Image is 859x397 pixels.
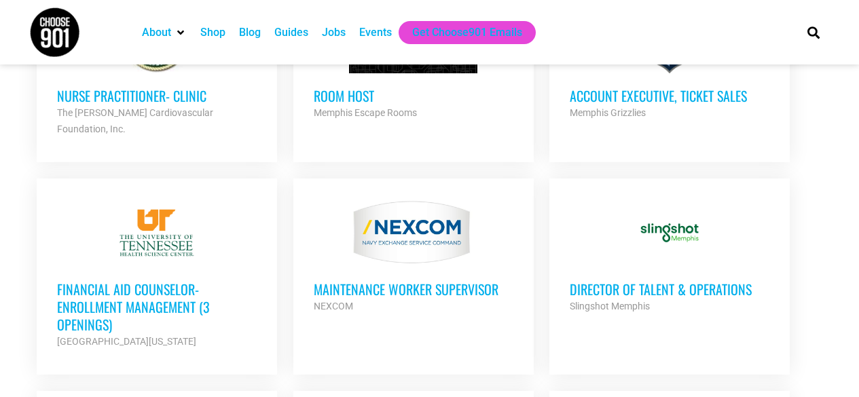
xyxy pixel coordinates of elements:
[314,87,513,105] h3: Room Host
[135,21,194,44] div: About
[359,24,392,41] a: Events
[570,87,769,105] h3: Account Executive, Ticket Sales
[239,24,261,41] a: Blog
[37,178,277,370] a: Financial Aid Counselor-Enrollment Management (3 Openings) [GEOGRAPHIC_DATA][US_STATE]
[293,178,534,335] a: MAINTENANCE WORKER SUPERVISOR NEXCOM
[802,21,824,43] div: Search
[412,24,522,41] a: Get Choose901 Emails
[570,280,769,298] h3: Director of Talent & Operations
[314,301,353,311] strong: NEXCOM
[57,280,257,333] h3: Financial Aid Counselor-Enrollment Management (3 Openings)
[322,24,346,41] a: Jobs
[57,107,213,134] strong: The [PERSON_NAME] Cardiovascular Foundation, Inc.
[314,107,417,118] strong: Memphis Escape Rooms
[200,24,225,41] a: Shop
[57,336,196,347] strong: [GEOGRAPHIC_DATA][US_STATE]
[57,87,257,105] h3: Nurse Practitioner- Clinic
[570,301,650,311] strong: Slingshot Memphis
[549,178,790,335] a: Director of Talent & Operations Slingshot Memphis
[314,280,513,298] h3: MAINTENANCE WORKER SUPERVISOR
[135,21,784,44] nav: Main nav
[274,24,308,41] a: Guides
[570,107,646,118] strong: Memphis Grizzlies
[142,24,171,41] a: About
